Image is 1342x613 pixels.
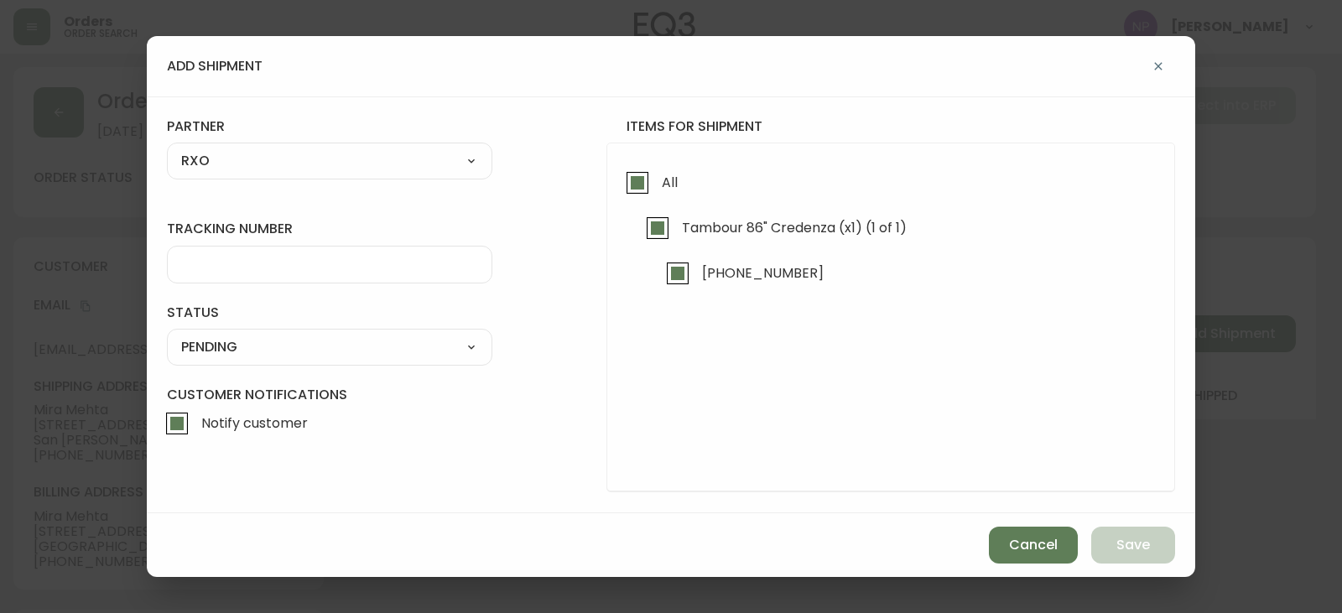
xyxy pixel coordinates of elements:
[167,57,263,75] h4: add shipment
[201,414,308,432] span: Notify customer
[167,117,492,136] label: partner
[1009,536,1058,554] span: Cancel
[167,304,492,322] label: status
[167,220,492,238] label: tracking number
[989,527,1078,564] button: Cancel
[662,174,678,191] span: All
[606,117,1175,136] h4: items for shipment
[682,219,907,236] span: Tambour 86" Credenza (x1) (1 of 1)
[167,386,492,443] label: Customer Notifications
[702,264,824,282] span: [PHONE_NUMBER]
